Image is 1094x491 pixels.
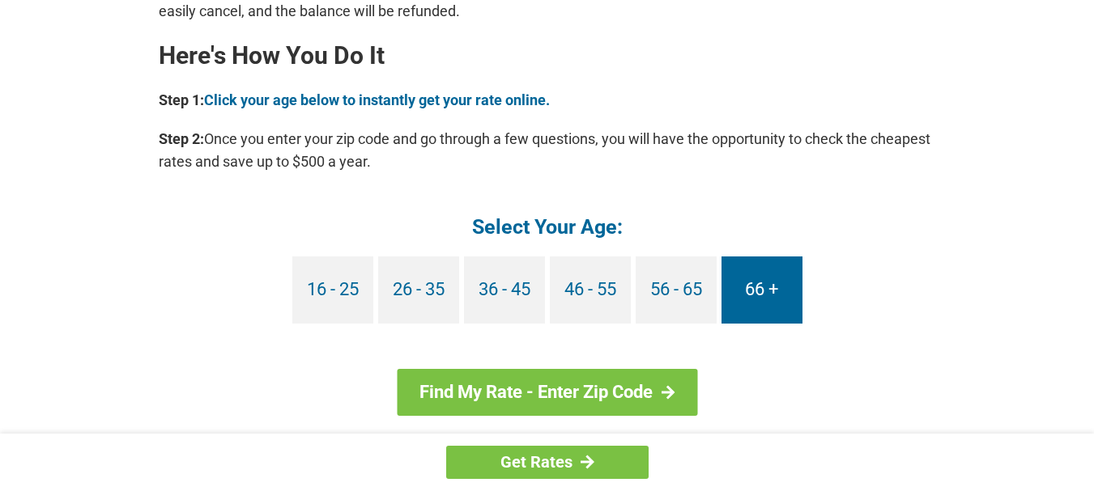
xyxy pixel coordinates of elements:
[446,446,649,479] a: Get Rates
[159,214,936,240] h4: Select Your Age:
[292,256,373,324] a: 16 - 25
[159,91,204,108] b: Step 1:
[159,43,936,69] h2: Here's How You Do It
[159,128,936,173] p: Once you enter your zip code and go through a few questions, you will have the opportunity to che...
[464,256,545,324] a: 36 - 45
[550,256,631,324] a: 46 - 55
[204,91,550,108] a: Click your age below to instantly get your rate online.
[636,256,717,324] a: 56 - 65
[159,130,204,147] b: Step 2:
[722,256,802,324] a: 66 +
[397,369,697,416] a: Find My Rate - Enter Zip Code
[378,256,459,324] a: 26 - 35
